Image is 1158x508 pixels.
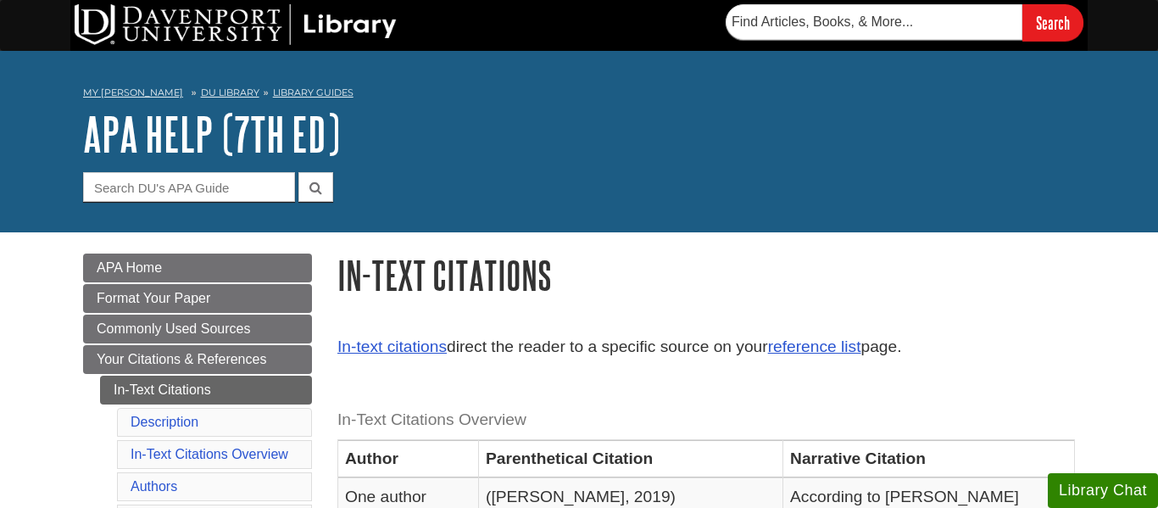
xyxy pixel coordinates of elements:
form: Searches DU Library's articles, books, and more [726,4,1083,41]
a: APA Home [83,254,312,282]
caption: In-Text Citations Overview [337,401,1075,439]
a: Description [131,415,198,429]
th: Parenthetical Citation [479,440,783,477]
img: DU Library [75,4,397,45]
a: Format Your Paper [83,284,312,313]
a: My [PERSON_NAME] [83,86,183,100]
a: Your Citations & References [83,345,312,374]
input: Find Articles, Books, & More... [726,4,1022,40]
span: Your Citations & References [97,352,266,366]
a: Authors [131,479,177,494]
th: Author [338,440,479,477]
a: In-Text Citations Overview [131,447,288,461]
a: Library Guides [273,87,354,98]
input: Search [1022,4,1083,41]
nav: breadcrumb [83,81,1075,109]
a: In-Text Citations [100,376,312,405]
h1: In-Text Citations [337,254,1075,297]
a: In-text citations [337,338,447,355]
span: Format Your Paper [97,291,210,305]
a: reference list [768,338,861,355]
input: Search DU's APA Guide [83,172,295,202]
button: Library Chat [1048,473,1158,508]
a: APA Help (7th Ed) [83,108,340,160]
span: APA Home [97,260,162,275]
a: DU Library [201,87,259,98]
a: Commonly Used Sources [83,315,312,343]
th: Narrative Citation [783,440,1075,477]
span: Commonly Used Sources [97,321,250,336]
p: direct the reader to a specific source on your page. [337,335,1075,360]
